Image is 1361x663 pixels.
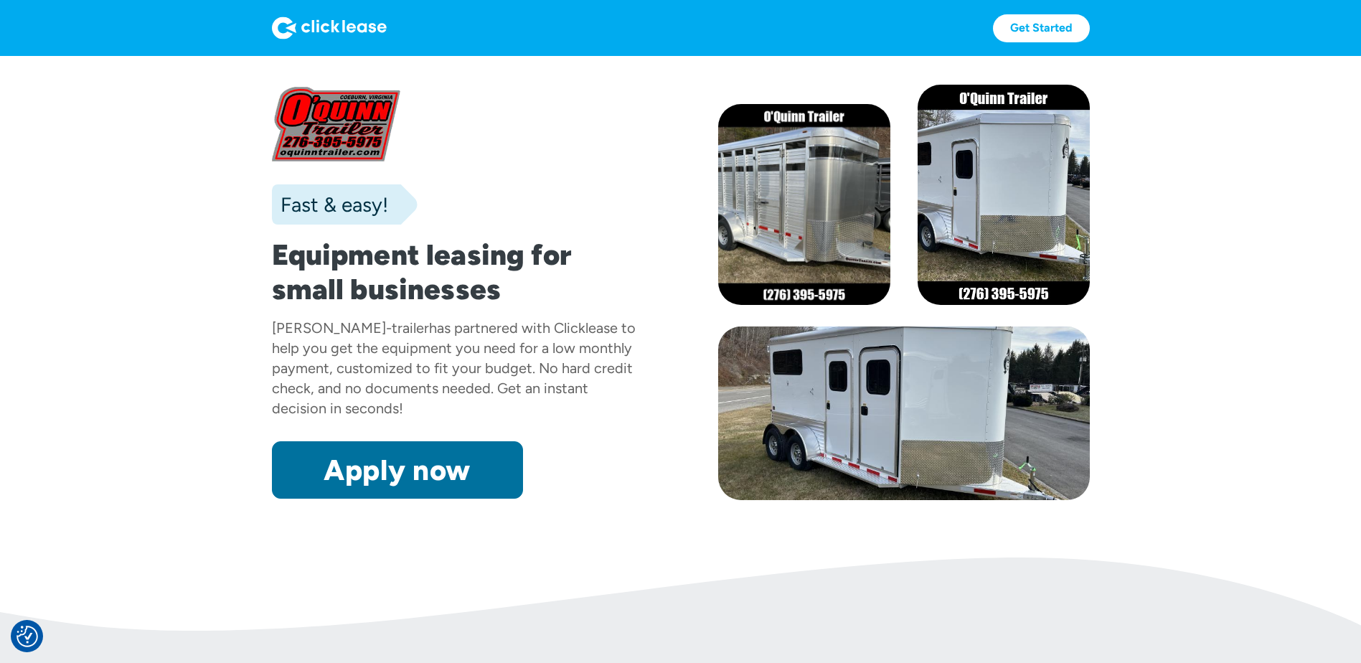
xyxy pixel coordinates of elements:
[272,238,644,306] h1: Equipment leasing for small businesses
[272,319,429,337] div: [PERSON_NAME]-trailer
[993,14,1090,42] a: Get Started
[17,626,38,647] img: Revisit consent button
[17,626,38,647] button: Consent Preferences
[272,17,387,39] img: Logo
[272,441,523,499] a: Apply now
[272,319,636,417] div: has partnered with Clicklease to help you get the equipment you need for a low monthly payment, c...
[272,190,388,219] div: Fast & easy!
